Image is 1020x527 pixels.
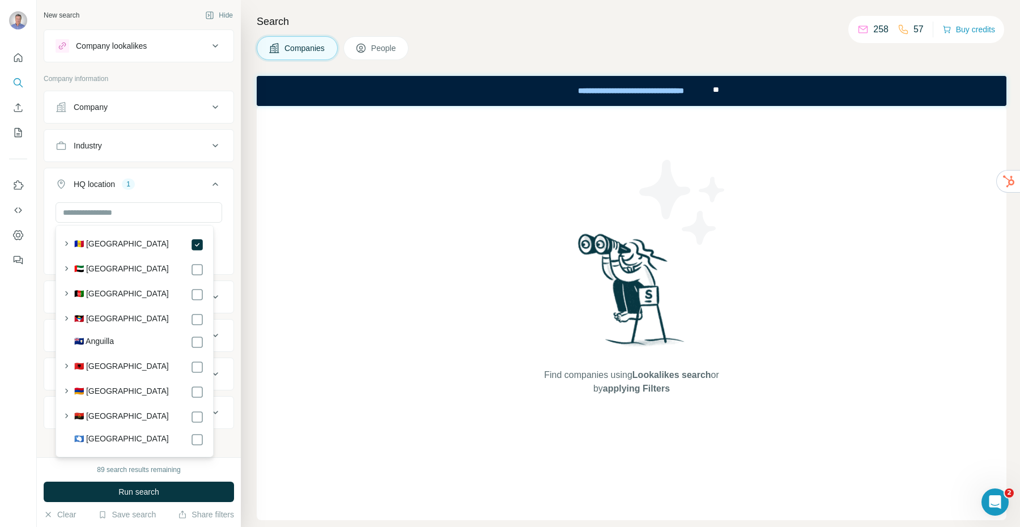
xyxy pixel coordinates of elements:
[9,175,27,195] button: Use Surfe on LinkedIn
[74,238,169,252] label: 🇦🇩 [GEOGRAPHIC_DATA]
[257,14,1006,29] h4: Search
[44,74,234,84] p: Company information
[873,23,889,36] p: 258
[44,322,233,349] button: Employees (size)
[9,122,27,143] button: My lists
[942,22,995,37] button: Buy credits
[632,370,711,380] span: Lookalikes search
[44,399,233,426] button: Keywords
[9,48,27,68] button: Quick start
[118,486,159,498] span: Run search
[9,250,27,270] button: Feedback
[74,433,169,447] label: 🇦🇶 [GEOGRAPHIC_DATA]
[913,23,924,36] p: 57
[122,179,135,189] div: 1
[44,509,76,520] button: Clear
[44,32,233,59] button: Company lookalikes
[371,42,397,54] span: People
[284,42,326,54] span: Companies
[44,482,234,502] button: Run search
[9,73,27,93] button: Search
[9,200,27,220] button: Use Surfe API
[573,231,691,357] img: Surfe Illustration - Woman searching with binoculars
[74,410,169,424] label: 🇦🇴 [GEOGRAPHIC_DATA]
[74,288,169,301] label: 🇦🇫 [GEOGRAPHIC_DATA]
[74,263,169,277] label: 🇦🇪 [GEOGRAPHIC_DATA]
[74,140,102,151] div: Industry
[74,360,169,374] label: 🇦🇱 [GEOGRAPHIC_DATA]
[9,225,27,245] button: Dashboard
[44,171,233,202] button: HQ location1
[44,132,233,159] button: Industry
[44,360,233,388] button: Technologies
[178,509,234,520] button: Share filters
[97,465,180,475] div: 89 search results remaining
[197,7,241,24] button: Hide
[44,283,233,311] button: Annual revenue ($)
[74,385,169,399] label: 🇦🇲 [GEOGRAPHIC_DATA]
[603,384,670,393] span: applying Filters
[9,11,27,29] img: Avatar
[74,101,108,113] div: Company
[257,76,1006,106] iframe: Banner
[44,93,233,121] button: Company
[98,509,156,520] button: Save search
[74,178,115,190] div: HQ location
[74,335,114,349] label: 🇦🇮 Anguilla
[74,313,169,326] label: 🇦🇬 [GEOGRAPHIC_DATA]
[632,151,734,253] img: Surfe Illustration - Stars
[76,40,147,52] div: Company lookalikes
[44,10,79,20] div: New search
[9,97,27,118] button: Enrich CSV
[541,368,722,396] span: Find companies using or by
